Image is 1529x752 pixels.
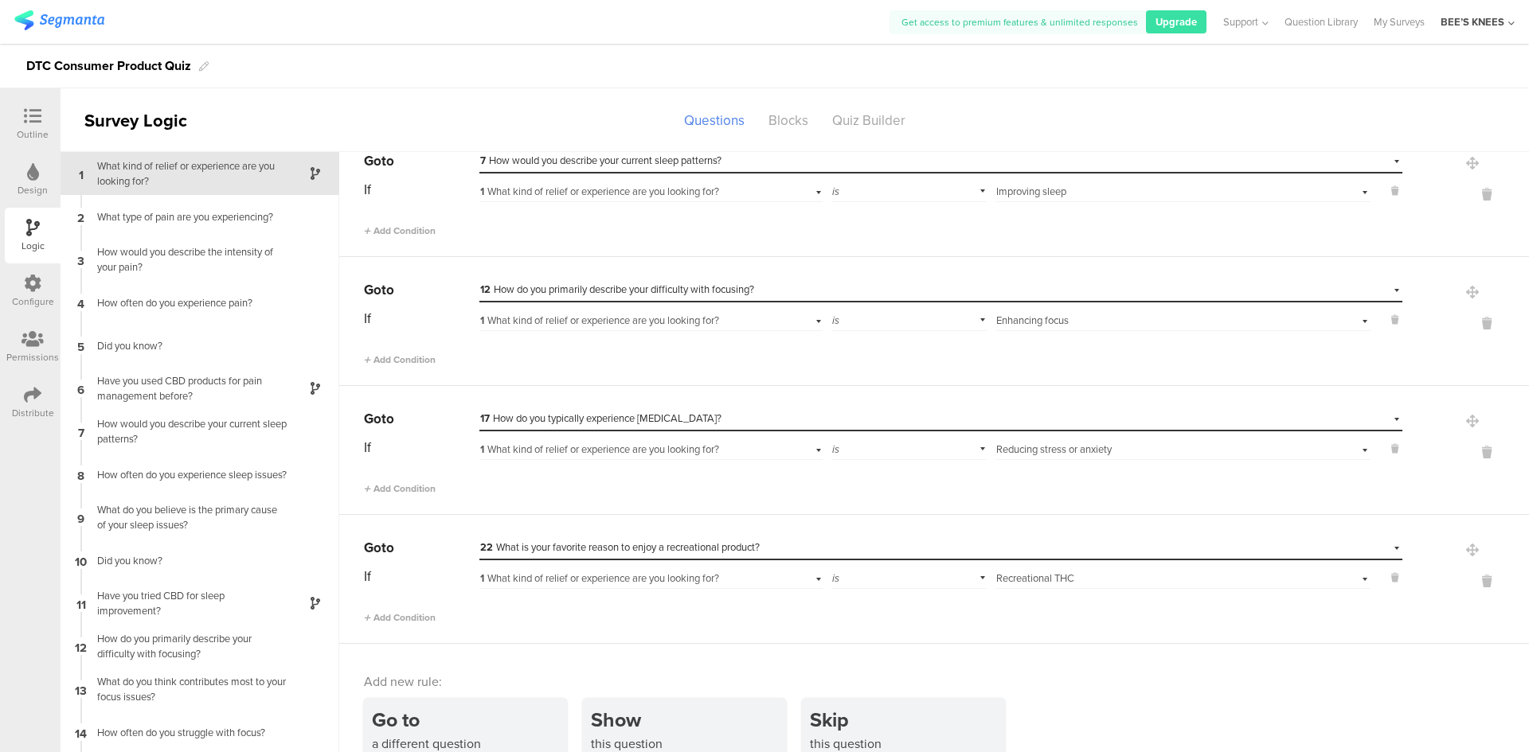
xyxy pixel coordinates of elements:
[77,508,84,526] span: 9
[480,185,484,199] span: 1
[372,705,567,734] div: Go to
[1223,14,1258,29] span: Support
[1156,14,1197,29] span: Upgrade
[12,406,54,420] div: Distribute
[480,313,719,328] span: What kind of relief or experience are you looking for?
[88,631,287,661] div: How do you primarily describe your difficulty with focusing?
[996,571,1074,586] span: Recreational THC
[480,411,490,426] span: 17
[364,353,436,367] span: Add Condition
[672,107,757,134] div: Questions
[480,184,719,199] span: What kind of relief or experience are you looking for?
[88,373,287,403] div: Have you used CBD products for pain management before?
[61,107,244,134] div: Survey Logic
[996,184,1066,199] span: Improving sleep
[381,151,394,171] span: to
[480,153,721,168] span: How would you describe your current sleep patterns?
[77,251,84,268] span: 3
[480,540,760,555] span: What is your favorite reason to enjoy a recreational product?
[88,674,287,704] div: What do you think contributes most to your focus issues?
[77,294,84,311] span: 4
[820,107,917,134] div: Quiz Builder
[901,15,1138,29] span: Get access to premium features & unlimited responses
[480,571,719,586] span: What kind of relief or experience are you looking for?
[77,380,84,397] span: 6
[18,183,48,197] div: Design
[1441,14,1504,29] div: BEE’S KNEES
[75,551,87,569] span: 10
[26,53,191,79] div: DTC Consumer Product Quiz
[6,350,59,364] div: Permissions
[17,127,49,142] div: Outline
[88,295,287,310] div: How often do you experience pain?
[14,10,104,30] img: segmanta logo
[480,571,484,586] span: 1
[364,438,478,458] div: If
[88,725,287,740] div: How often do you struggle with focus?
[364,481,436,496] span: Add Condition
[591,705,786,734] div: Show
[364,567,478,586] div: If
[12,294,54,309] div: Configure
[381,538,394,558] span: to
[78,423,84,440] span: 7
[88,244,287,275] div: How would you describe the intensity of your pain?
[77,337,84,354] span: 5
[757,107,820,134] div: Blocks
[364,538,381,558] span: Go
[77,208,84,225] span: 2
[832,442,839,457] span: is
[364,151,381,171] span: Go
[88,338,287,353] div: Did you know?
[364,309,478,329] div: If
[76,594,86,612] span: 11
[364,409,381,429] span: Go
[364,672,1506,691] div: Add new rule:
[480,314,769,328] div: What kind of relief or experience are you looking for?
[480,282,754,297] span: How do you primarily describe your difficulty with focusing?
[996,442,1112,457] span: Reducing stress or anxiety
[381,409,394,429] span: to
[832,184,839,199] span: is
[75,637,87,655] span: 12
[480,154,486,168] span: 7
[810,705,1005,734] div: Skip
[480,571,769,586] div: What kind of relief or experience are you looking for?
[480,411,721,426] span: How do you typically experience [MEDICAL_DATA]?
[364,610,436,625] span: Add Condition
[832,571,839,586] span: is
[996,313,1069,328] span: Enhancing focus
[480,442,769,457] div: What kind of relief or experience are you looking for?
[480,540,493,555] span: 22
[88,158,287,189] div: What kind of relief or experience are you looking for?
[364,180,478,200] div: If
[88,467,287,482] div: How often do you experience sleep issues?
[364,280,381,300] span: Go
[88,588,287,618] div: Have you tried CBD for sleep improvement?
[22,239,45,253] div: Logic
[832,313,839,328] span: is
[480,442,719,457] span: What kind of relief or experience are you looking for?
[79,165,84,182] span: 1
[480,282,491,297] span: 12
[480,185,769,199] div: What kind of relief or experience are you looking for?
[88,209,287,224] div: What type of pain are you experiencing?
[88,416,287,446] div: How would you describe your current sleep patterns?
[381,280,394,300] span: to
[88,502,287,532] div: What do you believe is the primary cause of your sleep issues?
[88,553,287,568] div: Did you know?
[480,442,484,457] span: 1
[75,723,87,741] span: 14
[75,680,87,698] span: 13
[77,466,84,483] span: 8
[480,314,484,328] span: 1
[364,224,436,238] span: Add Condition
